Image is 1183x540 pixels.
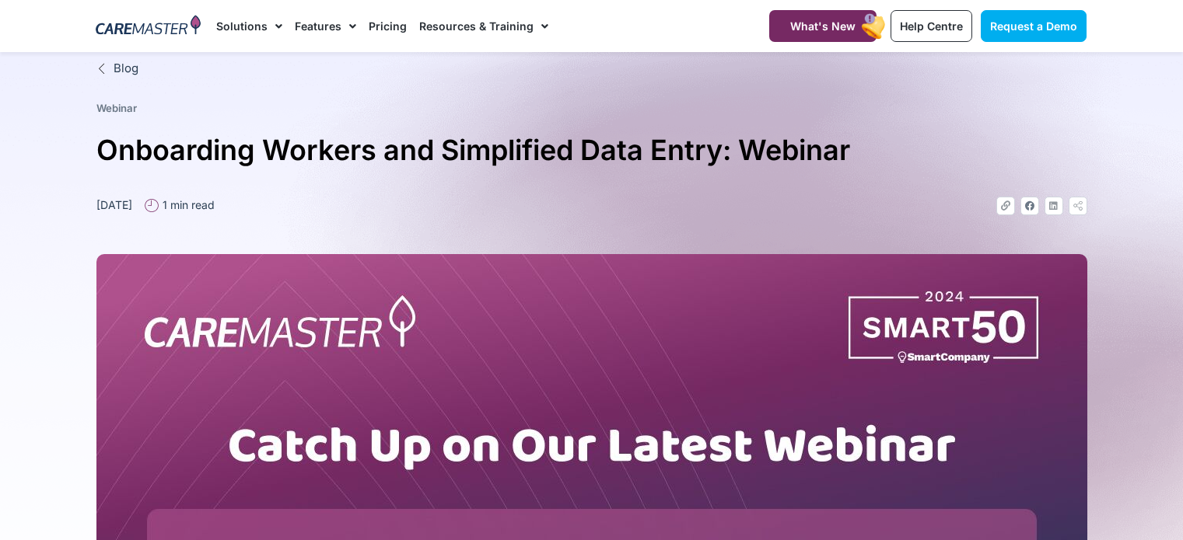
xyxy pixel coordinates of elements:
a: Request a Demo [981,10,1087,42]
a: Blog [96,60,1087,78]
img: CareMaster Logo [96,15,201,38]
span: Request a Demo [990,19,1077,33]
span: Blog [110,60,138,78]
a: What's New [769,10,877,42]
time: [DATE] [96,198,132,211]
span: What's New [790,19,856,33]
a: Help Centre [891,10,972,42]
span: Help Centre [900,19,963,33]
span: 1 min read [159,197,215,213]
a: Webinar [96,102,137,114]
h1: Onboarding Workers and Simplified Data Entry: Webinar [96,127,1087,173]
